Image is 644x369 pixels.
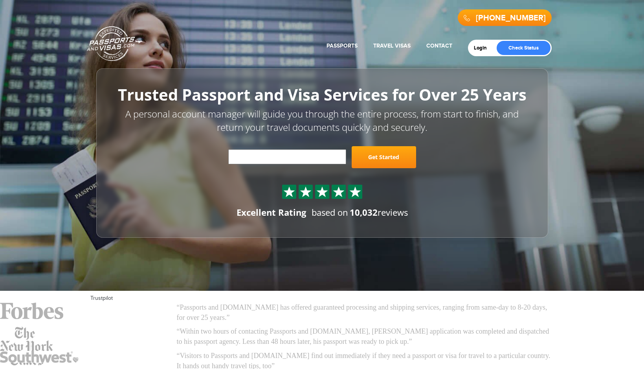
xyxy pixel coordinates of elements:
[474,45,492,51] a: Login
[350,206,408,218] span: reviews
[352,146,416,168] a: Get Started
[283,186,295,198] img: Sprite St
[373,42,411,49] a: Travel Visas
[87,26,143,61] a: Passports & [DOMAIN_NAME]
[426,42,452,49] a: Contact
[312,206,348,218] span: based on
[316,186,328,198] img: Sprite St
[177,303,554,323] p: “Passports and [DOMAIN_NAME] has offered guaranteed processing and shipping services, ranging fro...
[349,186,361,198] img: Sprite St
[476,13,546,23] a: [PHONE_NUMBER]
[90,295,113,301] a: Trustpilot
[114,86,530,103] h1: Trusted Passport and Visa Services for Over 25 Years
[237,206,306,218] div: Excellent Rating
[177,327,554,347] p: “Within two hours of contacting Passports and [DOMAIN_NAME], [PERSON_NAME] application was comple...
[327,42,358,49] a: Passports
[300,186,312,198] img: Sprite St
[333,186,345,198] img: Sprite St
[114,107,530,134] p: A personal account manager will guide you through the entire process, from start to finish, and r...
[497,41,550,55] a: Check Status
[350,206,378,218] strong: 10,032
